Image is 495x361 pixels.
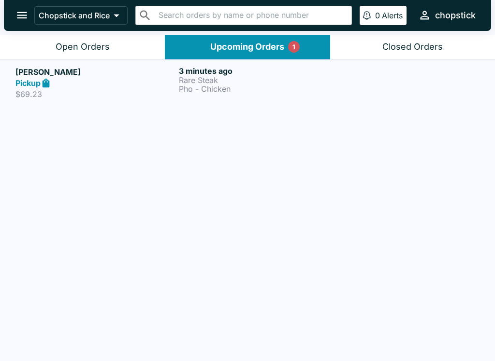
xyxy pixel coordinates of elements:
p: Pho - Chicken [179,84,338,93]
p: $69.23 [15,89,175,99]
div: Closed Orders [382,42,443,53]
button: open drawer [10,3,34,28]
p: 1 [292,42,295,52]
h5: [PERSON_NAME] [15,66,175,78]
p: Rare Steak [179,76,338,84]
button: Chopstick and Rice [34,6,128,25]
strong: Pickup [15,78,41,88]
p: Alerts [382,11,403,20]
input: Search orders by name or phone number [156,9,348,22]
div: Open Orders [56,42,110,53]
div: chopstick [435,10,476,21]
h6: 3 minutes ago [179,66,338,76]
button: chopstick [414,5,480,26]
p: Chopstick and Rice [39,11,110,20]
p: 0 [375,11,380,20]
div: Upcoming Orders [210,42,284,53]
